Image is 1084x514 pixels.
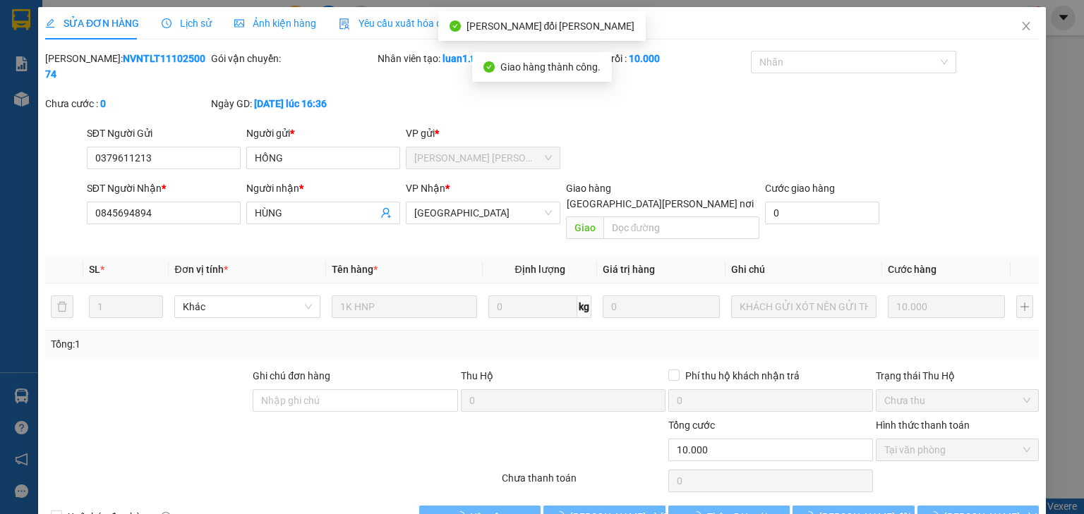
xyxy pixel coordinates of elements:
[51,295,73,318] button: delete
[51,336,419,352] div: Tổng: 1
[483,61,495,73] span: check-circle
[888,264,937,275] span: Cước hàng
[565,216,603,239] span: Giao
[765,202,879,224] input: Cước giao hàng
[414,147,551,169] span: Nguyễn Văn Nguyễn
[339,18,488,29] span: Yêu cầu xuất hóa đơn điện tử
[234,18,244,28] span: picture
[87,180,241,196] div: SĐT Người Nhận
[45,51,208,82] div: [PERSON_NAME]:
[183,296,311,317] span: Khác
[680,368,805,384] span: Phí thu hộ khách nhận trả
[577,295,591,318] span: kg
[100,98,106,109] b: 0
[603,295,720,318] input: 0
[585,51,748,66] div: Cước rồi :
[45,53,205,80] b: NVNTLT1110250074
[876,368,1039,384] div: Trạng thái Thu Hộ
[514,264,565,275] span: Định lượng
[332,295,477,318] input: VD: Bàn, Ghế
[45,18,55,28] span: edit
[876,420,970,431] label: Hình thức thanh toán
[1006,7,1046,47] button: Close
[406,183,445,194] span: VP Nhận
[603,216,759,239] input: Dọc đường
[246,126,400,141] div: Người gửi
[89,264,100,275] span: SL
[339,18,350,30] img: icon
[162,18,171,28] span: clock-circle
[253,389,457,412] input: Ghi chú đơn hàng
[174,264,227,275] span: Đơn vị tính
[629,53,660,64] b: 10.000
[380,207,392,219] span: user-add
[500,470,666,495] div: Chưa thanh toán
[561,196,759,212] span: [GEOGRAPHIC_DATA][PERSON_NAME] nơi
[565,183,610,194] span: Giao hàng
[442,53,481,64] b: luan1.tlt
[603,264,655,275] span: Giá trị hàng
[668,420,715,431] span: Tổng cước
[884,390,1030,411] span: Chưa thu
[1020,20,1032,32] span: close
[765,183,835,194] label: Cước giao hàng
[1016,295,1033,318] button: plus
[87,126,241,141] div: SĐT Người Gửi
[253,370,330,381] label: Ghi chú đơn hàng
[884,439,1030,460] span: Tại văn phòng
[731,295,877,318] input: Ghi Chú
[45,18,139,29] span: SỬA ĐƠN HÀNG
[450,20,461,32] span: check-circle
[378,51,582,66] div: Nhân viên tạo:
[406,126,560,141] div: VP gửi
[162,18,212,29] span: Lịch sử
[332,264,378,275] span: Tên hàng
[500,61,601,73] span: Giao hàng thành công.
[725,256,882,283] th: Ghi chú
[414,202,551,224] span: Sài Gòn
[254,98,327,109] b: [DATE] lúc 16:36
[234,18,316,29] span: Ảnh kiện hàng
[45,96,208,111] div: Chưa cước :
[888,295,1005,318] input: 0
[460,370,493,381] span: Thu Hộ
[466,20,635,32] span: [PERSON_NAME] đổi [PERSON_NAME]
[211,51,374,66] div: Gói vận chuyển:
[246,180,400,196] div: Người nhận
[211,96,374,111] div: Ngày GD:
